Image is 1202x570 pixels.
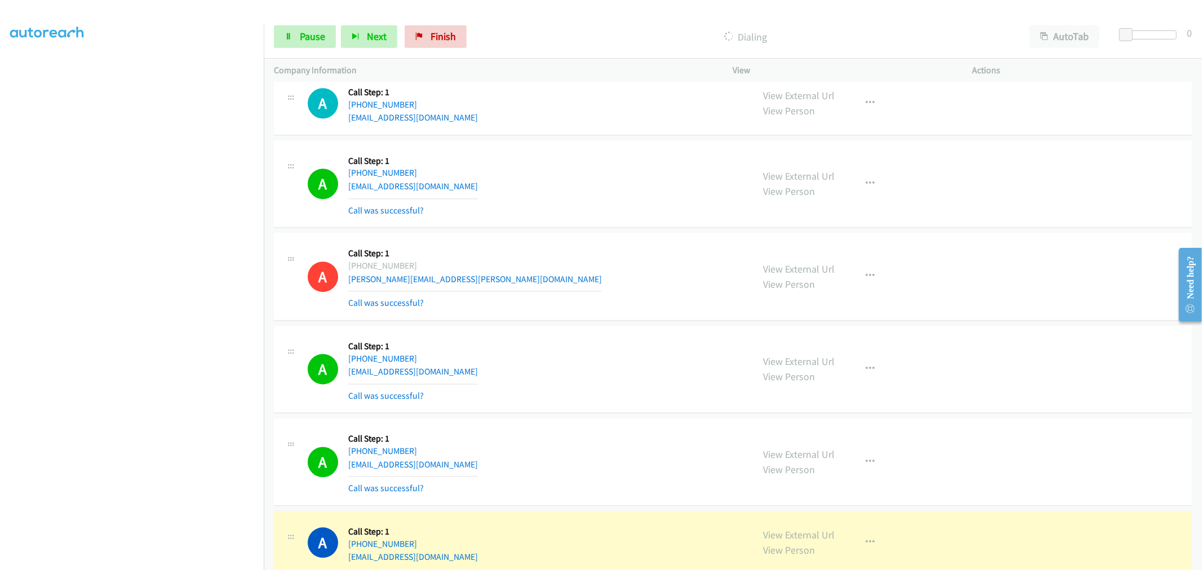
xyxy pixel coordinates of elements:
a: Call was successful? [348,391,424,402]
a: View External Url [764,263,835,276]
a: View Person [764,371,815,384]
iframe: To enrich screen reader interactions, please activate Accessibility in Grammarly extension settings [10,33,264,568]
h5: Call Step: 1 [348,434,478,445]
a: [EMAIL_ADDRESS][DOMAIN_NAME] [348,552,478,563]
span: Next [367,30,387,43]
button: AutoTab [1030,25,1099,48]
p: View [733,64,952,77]
a: View Person [764,464,815,477]
a: Call was successful? [348,206,424,216]
h1: A [308,262,338,292]
a: View External Url [764,90,835,103]
button: Next [341,25,397,48]
a: [EMAIL_ADDRESS][DOMAIN_NAME] [348,113,478,123]
h5: Call Step: 1 [348,248,602,260]
a: [PHONE_NUMBER] [348,539,417,550]
h1: A [308,528,338,558]
div: 0 [1187,25,1192,41]
a: [PHONE_NUMBER] [348,354,417,364]
h5: Call Step: 1 [348,527,478,538]
h5: Call Step: 1 [348,87,478,99]
a: [EMAIL_ADDRESS][DOMAIN_NAME] [348,367,478,377]
div: [PHONE_NUMBER] [348,260,602,273]
iframe: Resource Center [1170,240,1202,329]
span: Finish [431,30,456,43]
a: View External Url [764,529,835,542]
a: [PHONE_NUMBER] [348,100,417,110]
a: [PERSON_NAME][EMAIL_ADDRESS][PERSON_NAME][DOMAIN_NAME] [348,274,602,285]
a: [PHONE_NUMBER] [348,446,417,457]
a: View External Url [764,355,835,368]
a: Call was successful? [348,483,424,494]
a: View Person [764,105,815,118]
p: Actions [973,64,1192,77]
h1: A [308,169,338,199]
a: Pause [274,25,336,48]
a: View Person [764,544,815,557]
p: Company Information [274,64,713,77]
span: Pause [300,30,325,43]
a: View Person [764,278,815,291]
div: Delay between calls (in seconds) [1125,30,1177,39]
h1: A [308,447,338,478]
a: Finish [405,25,467,48]
a: View External Url [764,448,835,461]
a: View External Url [764,170,835,183]
h1: A [308,354,338,385]
h5: Call Step: 1 [348,156,478,167]
a: Call was successful? [348,298,424,309]
a: [EMAIL_ADDRESS][DOMAIN_NAME] [348,460,478,470]
p: Dialing [482,29,1009,44]
a: [EMAIL_ADDRESS][DOMAIN_NAME] [348,181,478,192]
h5: Call Step: 1 [348,341,478,353]
a: View Person [764,185,815,198]
h1: A [308,88,338,119]
a: [PHONE_NUMBER] [348,168,417,179]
